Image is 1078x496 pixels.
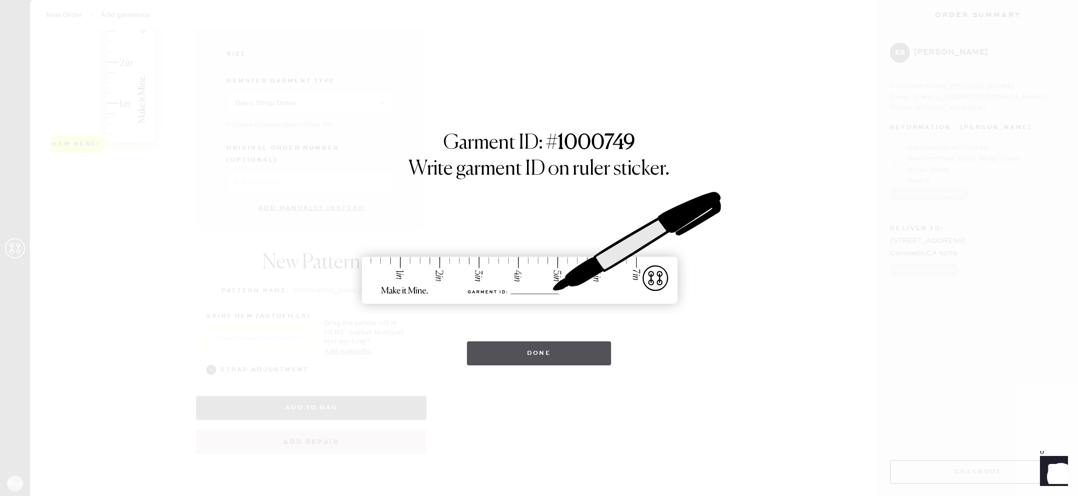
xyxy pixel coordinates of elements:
[408,157,670,181] h1: Write garment ID on ruler sticker.
[1030,451,1073,494] iframe: Front Chat
[467,341,612,365] button: Done
[351,166,727,331] img: ruler-sticker-sharpie.svg
[443,131,635,157] h1: Garment ID: #
[558,133,635,153] strong: 1000749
